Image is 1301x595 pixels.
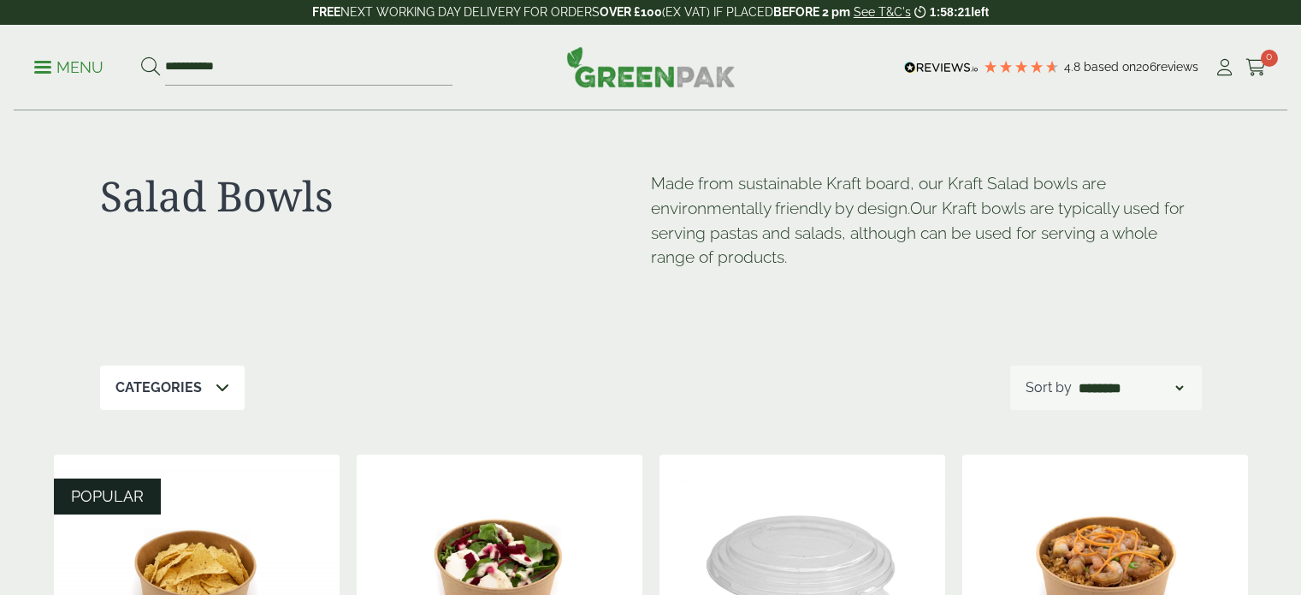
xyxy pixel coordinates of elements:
[71,487,144,505] span: POPULAR
[1261,50,1278,67] span: 0
[600,5,662,19] strong: OVER £100
[971,5,989,19] span: left
[1075,378,1186,398] select: Shop order
[100,171,651,221] h1: Salad Bowls
[1084,60,1136,74] span: Based on
[904,62,979,74] img: REVIEWS.io
[1026,378,1072,398] p: Sort by
[566,46,736,87] img: GreenPak Supplies
[651,199,1185,267] span: Our Kraft bowls are typically used for serving pastas and salads, although can be used for servin...
[34,57,103,74] a: Menu
[983,59,1060,74] div: 4.79 Stars
[312,5,340,19] strong: FREE
[651,174,1106,217] span: Made from sustainable Kraft board, our Kraft Salad bowls are environmentally friendly by design.
[1214,59,1235,76] i: My Account
[34,57,103,78] p: Menu
[1136,60,1156,74] span: 206
[854,5,911,19] a: See T&C's
[1064,60,1084,74] span: 4.8
[930,5,971,19] span: 1:58:21
[1156,60,1198,74] span: reviews
[1245,59,1267,76] i: Cart
[115,378,202,398] p: Categories
[1245,55,1267,80] a: 0
[773,5,850,19] strong: BEFORE 2 pm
